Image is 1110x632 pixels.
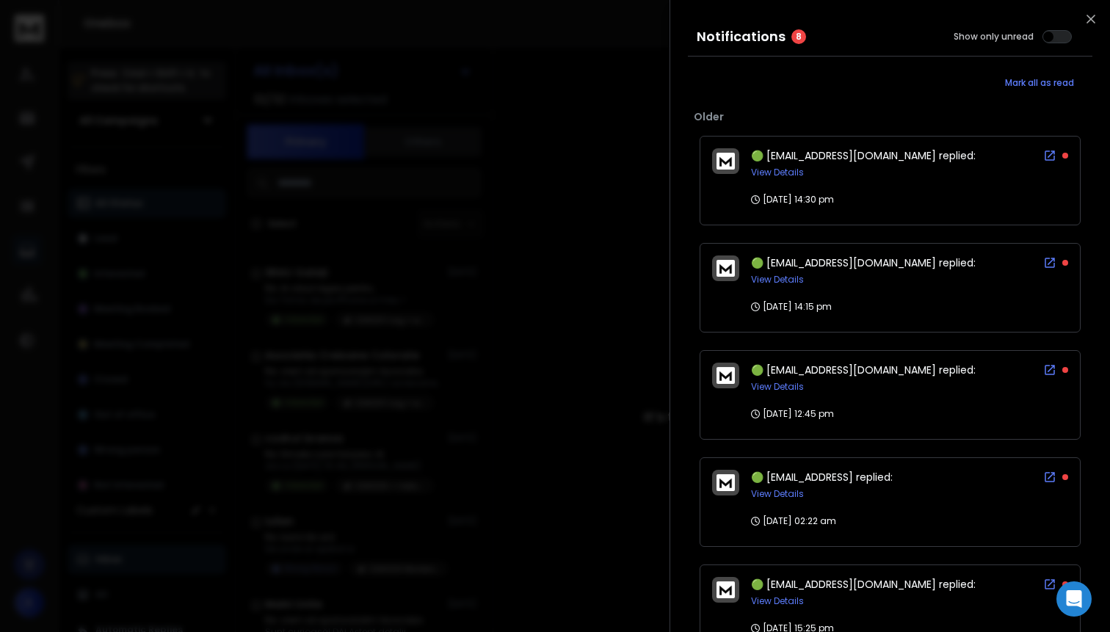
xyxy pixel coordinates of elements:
span: 🟢 [EMAIL_ADDRESS][DOMAIN_NAME] replied: [751,148,976,163]
div: Open Intercom Messenger [1056,581,1092,617]
span: 8 [791,29,806,44]
button: View Details [751,381,804,393]
img: logo [717,581,735,598]
span: 🟢 [EMAIL_ADDRESS][DOMAIN_NAME] replied: [751,363,976,377]
img: logo [717,260,735,277]
button: Mark all as read [987,68,1092,98]
span: 🟢 [EMAIL_ADDRESS] replied: [751,470,893,484]
span: 🟢 [EMAIL_ADDRESS][DOMAIN_NAME] replied: [751,255,976,270]
h3: Notifications [697,26,786,47]
label: Show only unread [954,31,1034,43]
span: 🟢 [EMAIL_ADDRESS][DOMAIN_NAME] replied: [751,577,976,592]
p: [DATE] 12:45 pm [751,408,834,420]
span: Mark all as read [1005,77,1074,89]
img: logo [717,367,735,384]
p: Older [694,109,1087,124]
p: [DATE] 14:15 pm [751,301,832,313]
button: View Details [751,167,804,178]
p: [DATE] 02:22 am [751,515,836,527]
button: View Details [751,488,804,500]
button: View Details [751,595,804,607]
p: [DATE] 14:30 pm [751,194,834,206]
button: View Details [751,274,804,286]
img: logo [717,153,735,170]
img: logo [717,474,735,491]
